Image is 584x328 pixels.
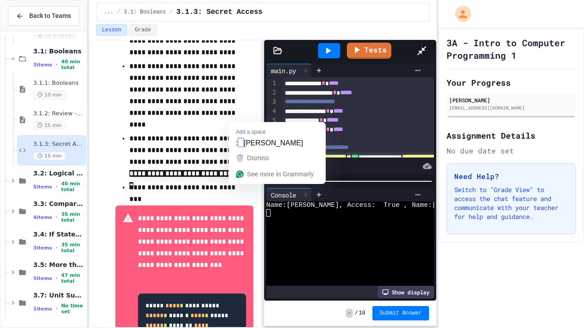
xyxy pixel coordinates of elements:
span: Submit Answer [380,310,422,317]
button: Grade [129,24,157,36]
span: 3.1.2: Review - Booleans [33,110,84,118]
span: 3.4: If Statements [33,230,84,238]
div: [PERSON_NAME] [449,96,573,104]
div: Console [266,188,312,201]
button: Lesson [96,24,127,36]
span: • [56,214,58,221]
span: 4 items [33,214,52,220]
div: My Account [446,4,473,24]
span: 3.2: Logical Operators [33,169,84,177]
h1: 3A - Intro to Computer Programming 1 [447,36,576,61]
span: 47 min total [61,272,84,284]
span: • [56,275,58,282]
div: 3 [266,97,278,107]
span: 15 min [33,121,66,130]
span: 3.1.1: Booleans [33,79,84,87]
span: / [169,9,173,16]
span: 3.1.3: Secret Access [176,7,262,17]
span: / [117,9,120,16]
span: 3.3: Comparison Operators [33,200,84,208]
div: No due date set [447,145,576,156]
span: 1 items [33,306,52,312]
span: 3.1: Booleans [124,9,166,16]
button: Submit Answer [372,306,429,320]
div: main.py [266,64,312,77]
span: - [346,309,353,318]
div: 5 [266,116,278,126]
span: 3 items [33,245,52,251]
div: 2 [266,88,278,98]
span: 5 items [33,276,52,281]
div: Show display [377,286,434,298]
button: Back to Teams [8,6,79,26]
div: 1 [266,79,278,88]
div: main.py [266,66,301,75]
span: 3.1.3: Secret Access [33,140,84,148]
span: 35 min total [61,242,84,254]
a: Tests [347,43,391,59]
span: 40 min total [61,59,84,70]
span: ... [104,9,114,16]
span: • [56,183,58,190]
span: 35 min total [61,211,84,223]
div: Console [266,190,301,200]
span: 3.1: Booleans [33,47,84,55]
span: 15 min [33,152,66,160]
span: 3.7: Unit Summary [33,291,84,299]
span: • [56,61,58,68]
span: / [354,310,358,317]
span: • [56,305,58,312]
span: • [56,244,58,251]
span: 3 items [33,62,52,68]
h3: Need Help? [454,171,568,182]
div: [EMAIL_ADDRESS][DOMAIN_NAME] [449,105,573,111]
div: 4 [266,107,278,116]
span: No time set [61,303,84,315]
span: 10 [359,310,365,317]
h2: Your Progress [447,76,576,89]
span: 40 min total [61,181,84,192]
span: 3.5: More than Two Choices [33,261,84,269]
span: 10 min [33,91,66,99]
h2: Assignment Details [447,129,576,142]
span: Back to Teams [29,11,71,21]
p: Switch to "Grade View" to access the chat feature and communicate with your teacher for help and ... [454,185,568,221]
span: 5 items [33,184,52,190]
